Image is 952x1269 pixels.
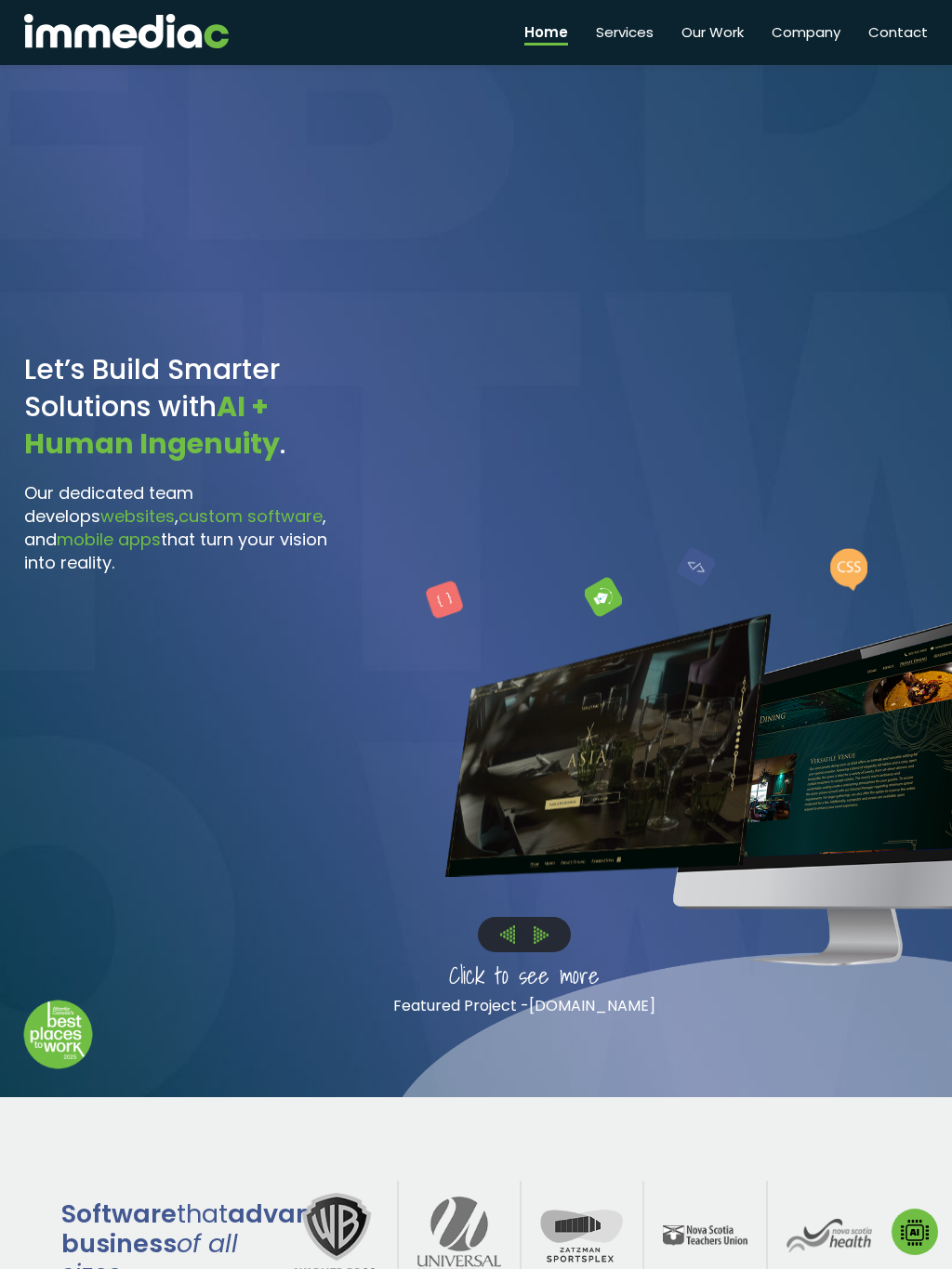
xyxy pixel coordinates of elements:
[332,994,718,1018] p: Featured Project -
[529,995,655,1016] a: [DOMAIN_NAME]
[500,925,515,944] img: Left%20Arrow.png
[868,14,928,46] a: Contact
[830,548,867,591] img: CSS%20Bubble.png
[177,1197,228,1231] span: that
[23,1000,93,1069] img: Down
[534,926,549,944] img: Right%20Arrow.png
[57,528,161,551] span: mobile apps
[596,14,654,46] a: Services
[100,504,175,528] span: websites
[24,386,280,464] span: AI + Human Ingenuity
[522,1207,642,1264] img: sportsplexLogo.png
[426,582,463,619] img: Pink%20Block.png
[24,351,360,463] h1: Let’s Build Smarter Solutions with .
[644,1225,765,1247] img: nstuLogo.png
[524,14,568,46] a: Home
[24,14,229,48] img: immediac
[681,14,744,46] a: Our Work
[772,14,840,46] a: Company
[24,481,360,574] h3: Our dedicated team develops , , and that turn your vision into reality.
[445,614,771,877] img: Asia Halifax
[332,957,718,994] p: Click to see more
[678,547,715,585] img: Blue%20Block.png
[178,504,323,528] span: custom software
[768,1219,891,1251] img: nsHealthLogo.png
[585,578,622,617] img: Green%20Block.png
